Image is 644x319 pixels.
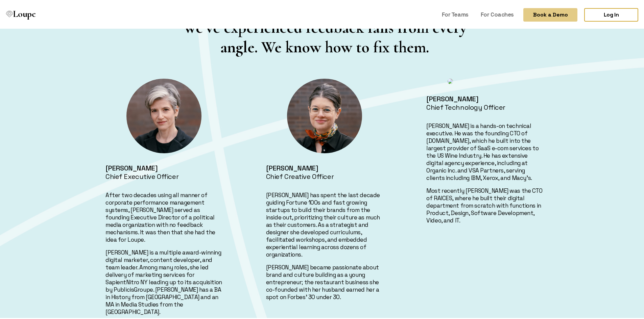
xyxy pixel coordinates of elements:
[266,190,383,257] p: [PERSON_NAME] has spent the last decade guiding Fortune 100s and fast growing startups to build t...
[266,171,383,190] div: Chief Creative Officer
[105,190,223,242] p: After two decades using all manner of corporate performance management systems, [PERSON_NAME] ser...
[266,163,383,171] h4: [PERSON_NAME]
[266,262,383,299] p: [PERSON_NAME] became passionate about brand and culture building as a young entrepreneur; the res...
[426,94,544,102] h4: [PERSON_NAME]
[523,7,577,20] button: Book a Demo
[426,121,544,180] p: [PERSON_NAME] is a hands-on technical executive. He was the founding CTO of [DOMAIN_NAME], which ...
[439,7,471,20] a: For Teams
[126,77,201,152] img: mara-profile-pic-b-clean_05.jpg
[105,171,223,190] div: Chief Executive Officer
[448,77,453,83] img: brendan-profile-pic-web-a_05.jpg
[478,7,517,20] a: For Coaches
[105,163,223,171] h4: [PERSON_NAME]
[4,7,38,21] a: Loupe
[426,102,544,121] div: Chief Technology Officer
[166,17,483,56] h1: We’ve experienced feedback fails from every angle. We know how to fix them.
[584,7,638,20] a: Log In
[426,186,544,223] p: Most recently [PERSON_NAME] was the CTO of RAICES, where he built their digital department from s...
[6,9,13,16] img: Loupe Logo
[287,77,362,152] img: rae-profile-pic-web-a_05.jpg
[105,247,223,314] p: [PERSON_NAME] is a multiple award-winning digital marketer, content developer, and team leader. A...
